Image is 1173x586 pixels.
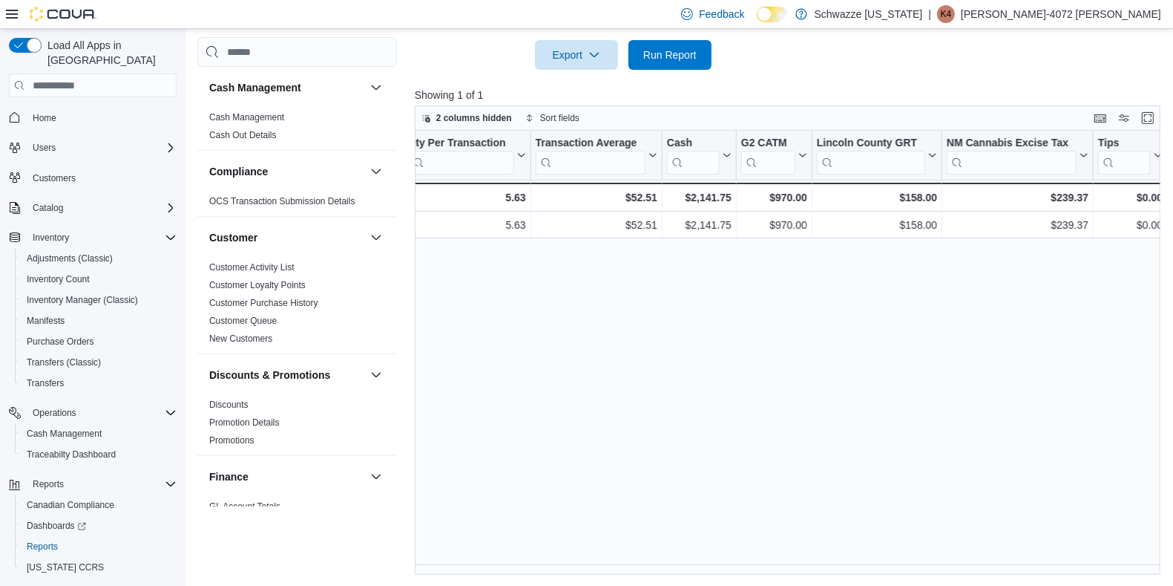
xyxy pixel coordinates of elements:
[21,374,70,392] a: Transfers
[947,137,1077,175] div: NM Cannabis Excise Tax
[1139,109,1157,127] button: Enter fullscreen
[817,137,937,175] button: Lincoln County GRT
[367,79,385,97] button: Cash Management
[21,291,177,309] span: Inventory Manager (Classic)
[21,446,122,463] a: Traceabilty Dashboard
[544,40,609,70] span: Export
[209,417,280,429] span: Promotion Details
[741,137,795,175] div: G2 CATM
[15,269,183,290] button: Inventory Count
[21,270,96,288] a: Inventory Count
[643,48,697,62] span: Run Report
[27,139,62,157] button: Users
[15,423,183,444] button: Cash Management
[15,515,183,536] a: Dashboards
[27,294,138,306] span: Inventory Manager (Classic)
[536,189,657,206] div: $52.51
[3,106,183,128] button: Home
[667,217,732,235] div: $2,141.75
[367,366,385,384] button: Discounts & Promotions
[15,352,183,373] button: Transfers (Classic)
[197,258,397,354] div: Customer
[33,232,69,244] span: Inventory
[21,333,100,351] a: Purchase Orders
[27,499,114,511] span: Canadian Compliance
[27,139,177,157] span: Users
[209,80,364,95] button: Cash Management
[15,557,183,578] button: [US_STATE] CCRS
[209,129,277,141] span: Cash Out Details
[27,377,64,389] span: Transfers
[815,5,923,23] p: Schwazze [US_STATE]
[21,496,120,514] a: Canadian Compliance
[667,137,720,175] div: Cash
[209,399,249,411] span: Discounts
[519,109,585,127] button: Sort fields
[540,112,579,124] span: Sort fields
[3,403,183,423] button: Operations
[209,164,364,179] button: Compliance
[27,169,177,187] span: Customers
[667,189,732,206] div: $2,141.75
[667,137,732,175] button: Cash
[27,475,70,493] button: Reports
[407,137,513,151] div: Qty Per Transaction
[367,163,385,180] button: Compliance
[1098,217,1163,235] div: $0.00
[3,137,183,158] button: Users
[27,561,104,573] span: [US_STATE] CCRS
[947,137,1088,175] button: NM Cannabis Excise Tax
[741,217,807,235] div: $970.00
[3,198,183,218] button: Catalog
[15,310,183,331] button: Manifests
[209,469,364,484] button: Finance
[1115,109,1133,127] button: Display options
[817,137,925,151] div: Lincoln County GRT
[27,229,177,247] span: Inventory
[1098,189,1163,206] div: $0.00
[27,315,65,327] span: Manifests
[407,137,525,175] button: Qty Per Transaction
[741,189,807,206] div: $970.00
[209,262,295,273] a: Customer Activity List
[667,137,720,151] div: Cash
[415,88,1168,102] p: Showing 1 of 1
[699,7,744,22] span: Feedback
[27,273,90,285] span: Inventory Count
[817,137,925,175] div: Lincoln County GRT
[33,478,64,490] span: Reports
[1091,109,1109,127] button: Keyboard shortcuts
[15,248,183,269] button: Adjustments (Classic)
[947,217,1088,235] div: $239.37
[27,253,113,264] span: Adjustments (Classic)
[21,517,92,535] a: Dashboards
[209,434,254,446] span: Promotions
[961,5,1161,23] p: [PERSON_NAME]-4072 [PERSON_NAME]
[367,468,385,486] button: Finance
[536,217,657,235] div: $52.51
[407,137,513,175] div: Qty Per Transaction
[42,38,177,68] span: Load All Apps in [GEOGRAPHIC_DATA]
[21,538,64,556] a: Reports
[209,111,284,123] span: Cash Management
[1098,137,1151,175] div: Tips
[209,164,268,179] h3: Compliance
[21,312,70,330] a: Manifests
[209,333,272,345] span: New Customers
[21,559,110,576] a: [US_STATE] CCRS
[209,196,355,206] a: OCS Transaction Submission Details
[947,189,1088,206] div: $239.37
[941,5,952,23] span: K4
[937,5,955,23] div: Karen-4072 Collazo
[209,261,295,273] span: Customer Activity List
[21,312,177,330] span: Manifests
[21,425,177,443] span: Cash Management
[15,444,183,465] button: Traceabilty Dashboard
[33,172,76,184] span: Customers
[3,474,183,495] button: Reports
[21,517,177,535] span: Dashboards
[209,298,318,308] a: Customer Purchase History
[21,250,177,267] span: Adjustments (Classic)
[15,331,183,352] button: Purchase Orders
[536,137,657,175] button: Transaction Average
